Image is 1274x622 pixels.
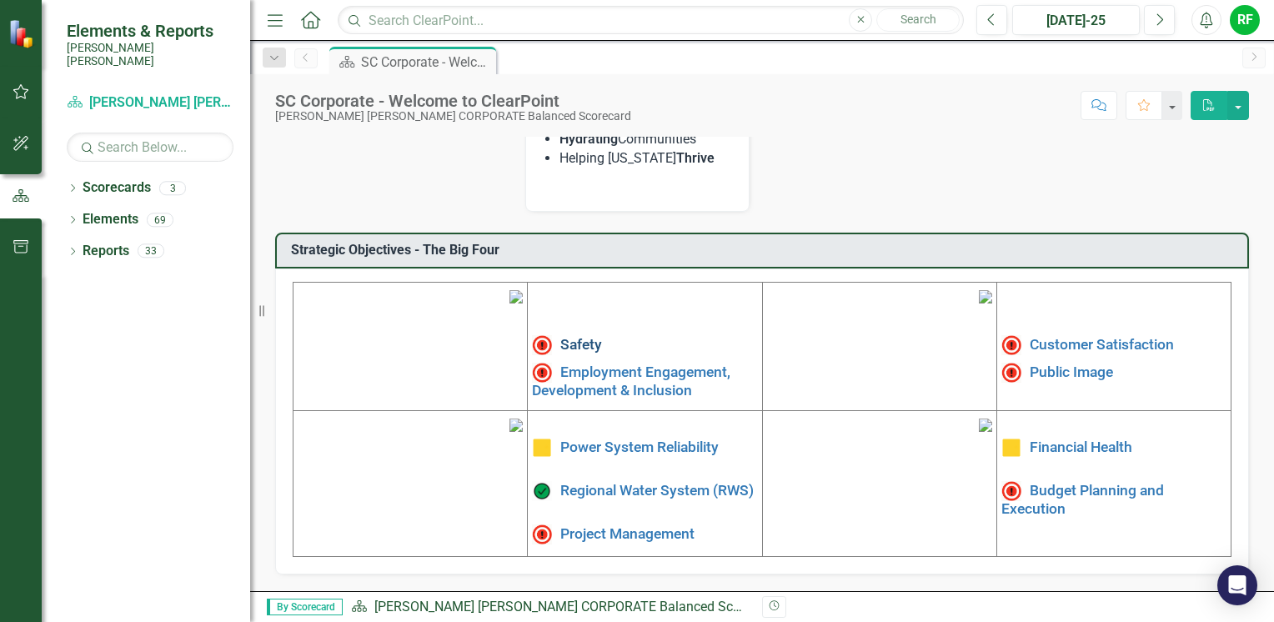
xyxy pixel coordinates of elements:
a: Project Management [560,525,695,542]
button: RF [1230,5,1260,35]
a: [PERSON_NAME] [PERSON_NAME] CORPORATE Balanced Scorecard [67,93,233,113]
li: Helping [US_STATE] [559,149,733,168]
a: Financial Health [1030,439,1132,455]
a: Power System Reliability [560,439,719,455]
a: Scorecards [83,178,151,198]
div: SC Corporate - Welcome to ClearPoint [275,92,631,110]
img: Not Meeting Target [532,363,552,383]
div: [PERSON_NAME] [PERSON_NAME] CORPORATE Balanced Scorecard [275,110,631,123]
a: Regional Water System (RWS) [560,482,754,499]
span: By Scorecard [267,599,343,615]
img: Caution [532,438,552,458]
a: Customer Satisfaction [1030,336,1174,353]
img: mceclip2%20v3.png [979,290,992,303]
div: Open Intercom Messenger [1217,565,1257,605]
img: Caution [1001,438,1021,458]
img: mceclip1%20v4.png [509,290,523,303]
a: [PERSON_NAME] [PERSON_NAME] CORPORATE Balanced Scorecard [374,599,777,614]
a: Budget Planning and Execution [1001,482,1164,517]
a: Public Image [1030,364,1113,380]
div: 33 [138,244,164,258]
h3: Strategic Objectives - The Big Four [291,243,1239,258]
span: Search [900,13,936,26]
a: Employment Engagement, Development & Inclusion [532,364,730,399]
strong: Thrive [676,150,715,166]
img: On Target [532,481,552,501]
img: Not Meeting Target [532,524,552,544]
li: Communities [559,130,733,149]
input: Search Below... [67,133,233,162]
img: mceclip3%20v3.png [509,419,523,432]
span: Elements & Reports [67,21,233,41]
a: Reports [83,242,129,261]
img: High Alert [1001,335,1021,355]
img: Not Meeting Target [1001,363,1021,383]
div: » [351,598,750,617]
div: 3 [159,181,186,195]
strong: Hydrating [559,131,618,147]
div: SC Corporate - Welcome to ClearPoint [361,52,492,73]
button: [DATE]-25 [1012,5,1140,35]
img: mceclip4.png [979,419,992,432]
a: Safety [560,336,602,353]
div: 69 [147,213,173,227]
button: Search [876,8,960,32]
a: Elements [83,210,138,229]
input: Search ClearPoint... [338,6,964,35]
img: High Alert [532,335,552,355]
img: ClearPoint Strategy [8,19,38,48]
small: [PERSON_NAME] [PERSON_NAME] [67,41,233,68]
img: Not Meeting Target [1001,481,1021,501]
div: [DATE]-25 [1018,11,1134,31]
